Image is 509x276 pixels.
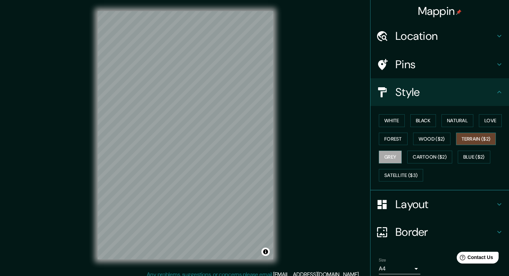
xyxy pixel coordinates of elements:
[379,257,386,263] label: Size
[447,249,501,268] iframe: Help widget launcher
[418,4,462,18] h4: Mappin
[395,29,495,43] h4: Location
[370,190,509,218] div: Layout
[407,151,452,163] button: Cartoon ($2)
[456,133,496,145] button: Terrain ($2)
[395,197,495,211] h4: Layout
[370,22,509,50] div: Location
[370,218,509,246] div: Border
[370,51,509,78] div: Pins
[261,248,270,256] button: Toggle attribution
[98,11,273,259] canvas: Map
[395,57,495,71] h4: Pins
[379,133,408,145] button: Forest
[413,133,450,145] button: Wood ($2)
[379,114,405,127] button: White
[379,263,420,274] div: A4
[379,169,423,182] button: Satellite ($3)
[458,151,490,163] button: Blue ($2)
[370,78,509,106] div: Style
[395,85,495,99] h4: Style
[379,151,402,163] button: Grey
[456,9,462,15] img: pin-icon.png
[479,114,502,127] button: Love
[410,114,436,127] button: Black
[441,114,473,127] button: Natural
[395,225,495,239] h4: Border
